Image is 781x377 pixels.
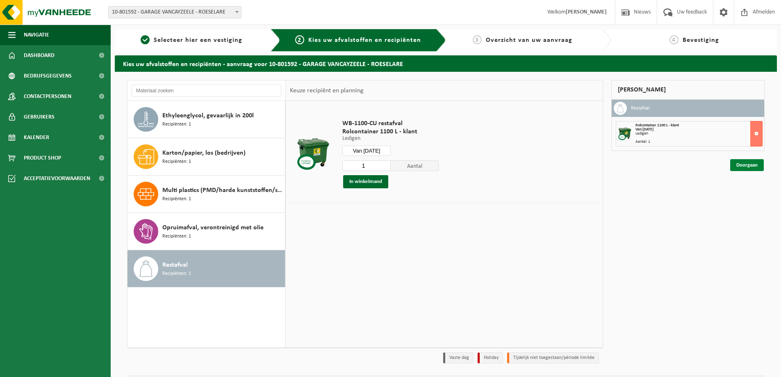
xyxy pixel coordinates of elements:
[162,185,283,195] span: Multi plastics (PMD/harde kunststoffen/spanbanden/EPS/folie naturel/folie gemengd)
[286,80,368,101] div: Keuze recipiënt en planning
[669,35,679,44] span: 4
[24,66,72,86] span: Bedrijfsgegevens
[162,195,191,203] span: Recipiënten: 1
[24,86,71,107] span: Contactpersonen
[162,270,191,278] span: Recipiënten: 1
[162,158,191,166] span: Recipiënten: 1
[132,85,281,97] input: Materiaal zoeken
[109,7,241,18] span: 10-801592 - GARAGE VANCAYZEELE - ROESELARE
[24,45,55,66] span: Dashboard
[683,37,719,43] span: Bevestiging
[635,132,762,136] div: Ledigen
[115,55,777,71] h2: Kies uw afvalstoffen en recipiënten - aanvraag voor 10-801592 - GARAGE VANCAYZEELE - ROESELARE
[342,119,439,128] span: WB-1100-CU restafval
[128,176,285,213] button: Multi plastics (PMD/harde kunststoffen/spanbanden/EPS/folie naturel/folie gemengd) Recipiënten: 1
[566,9,607,15] strong: [PERSON_NAME]
[507,352,599,363] li: Tijdelijk niet toegestaan/période limitée
[24,168,90,189] span: Acceptatievoorwaarden
[478,352,503,363] li: Holiday
[128,250,285,287] button: Restafval Recipiënten: 1
[128,213,285,250] button: Opruimafval, verontreinigd met olie Recipiënten: 1
[635,123,679,128] span: Rolcontainer 1100 L - klant
[24,25,49,45] span: Navigatie
[308,37,421,43] span: Kies uw afvalstoffen en recipiënten
[154,37,242,43] span: Selecteer hier een vestiging
[162,121,191,128] span: Recipiënten: 1
[295,35,304,44] span: 2
[24,148,61,168] span: Product Shop
[162,148,246,158] span: Karton/papier, los (bedrijven)
[162,233,191,240] span: Recipiënten: 1
[343,175,388,188] button: In winkelmand
[141,35,150,44] span: 1
[342,128,439,136] span: Rolcontainer 1100 L - klant
[391,160,439,171] span: Aantal
[24,107,55,127] span: Gebruikers
[119,35,264,45] a: 1Selecteer hier een vestiging
[473,35,482,44] span: 3
[486,37,572,43] span: Overzicht van uw aanvraag
[635,140,762,144] div: Aantal: 1
[162,260,188,270] span: Restafval
[162,223,264,233] span: Opruimafval, verontreinigd met olie
[342,146,391,156] input: Selecteer datum
[108,6,241,18] span: 10-801592 - GARAGE VANCAYZEELE - ROESELARE
[443,352,474,363] li: Vaste dag
[635,127,653,132] strong: Van [DATE]
[128,101,285,138] button: Ethyleenglycol, gevaarlijk in 200l Recipiënten: 1
[730,159,764,171] a: Doorgaan
[162,111,254,121] span: Ethyleenglycol, gevaarlijk in 200l
[128,138,285,176] button: Karton/papier, los (bedrijven) Recipiënten: 1
[611,80,765,100] div: [PERSON_NAME]
[24,127,49,148] span: Kalender
[631,102,650,115] h3: Restafval
[342,136,439,142] p: Ledigen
